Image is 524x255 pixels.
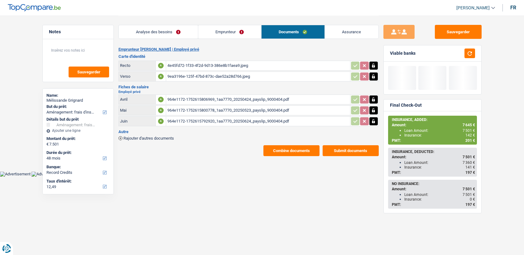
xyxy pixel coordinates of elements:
[120,108,154,113] div: Mai
[404,192,475,197] div: Loan Amount:
[463,187,475,191] span: 7 501 €
[392,150,475,154] div: INSURANCE, DEDUCTED:
[435,25,482,39] button: Sauvegarder
[120,119,154,123] div: Juin
[77,70,100,74] span: Sauvegarder
[46,98,110,103] div: Mélissande Grignard
[404,133,475,137] div: Insurance:
[118,136,174,140] button: Rajouter d'autres documents
[120,63,154,68] div: Recto
[451,3,495,13] a: [PERSON_NAME]
[46,142,49,147] span: €
[46,117,110,122] div: Détails but du prêt
[390,51,416,56] div: Viable banks
[262,25,324,39] a: Documents
[118,130,379,134] h3: Autre
[167,61,349,70] div: 4e45fd72-1f33-4f2d-9d13-386e8b1faea9.jpeg
[46,128,110,133] div: Ajouter une ligne
[158,118,164,124] div: A
[158,74,164,79] div: A
[404,128,475,133] div: Loan Amount:
[470,197,475,202] span: 0 €
[118,90,379,94] h2: Employé privé
[390,103,422,108] div: Final Check-Out
[404,160,475,165] div: Loan Amount:
[123,136,174,140] span: Rajouter d'autres documents
[392,202,475,207] div: PMT:
[465,165,475,169] span: 141 €
[465,133,475,137] span: 142 €
[167,72,349,81] div: 9ea3196e-125f-47bd-873c-dae52a28d766.jpeg
[392,187,475,191] div: Amount:
[392,182,475,186] div: NO INSURANCE:
[158,63,164,68] div: A
[158,97,164,102] div: A
[510,5,516,11] div: fr
[456,5,490,11] span: [PERSON_NAME]
[465,138,475,143] span: 201 €
[323,145,379,156] button: Submit documents
[463,155,475,159] span: 7 501 €
[392,123,475,127] div: Amount:
[46,179,108,184] label: Taux d'intérêt:
[120,74,154,79] div: Verso
[463,123,475,127] span: 7 645 €
[167,95,349,104] div: 964e1172-1752615806969_1aa7770_20250424_payslip_9000404.pdf
[463,192,475,197] span: 7 501 €
[118,47,379,52] h2: Emprunteur [PERSON_NAME] | Employé privé
[392,118,475,122] div: INSURANCE, ADDED:
[119,25,198,39] a: Analyse des besoins
[167,117,349,126] div: 964e1172-1752615792920_1aa7770_20250624_payslip_9000404.pdf
[404,197,475,202] div: Insurance:
[69,67,109,77] button: Sauvegarder
[263,145,320,156] button: Combine documents
[167,106,349,115] div: 964e1172-1752615800778_1aa7770_20250523_payslip_9000404.pdf
[198,25,261,39] a: Emprunteur
[8,4,61,12] img: TopCompare Logo
[120,97,154,102] div: Avril
[118,54,379,58] h3: Carte d'identité
[158,108,164,113] div: A
[325,25,378,39] a: Assurance
[465,202,475,207] span: 197 €
[392,170,475,175] div: PMT:
[46,150,108,155] label: Durée du prêt:
[392,138,475,143] div: PMT:
[46,93,110,98] div: Name:
[49,29,107,35] h5: Notes
[463,160,475,165] span: 7 360 €
[404,165,475,169] div: Insurance:
[392,155,475,159] div: Amount:
[46,104,108,109] label: But du prêt:
[46,165,108,169] label: Banque:
[46,136,108,141] label: Montant du prêt:
[31,172,62,177] img: Advertisement
[463,128,475,133] span: 7 501 €
[465,170,475,175] span: 197 €
[118,85,379,89] h3: Fiches de salaire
